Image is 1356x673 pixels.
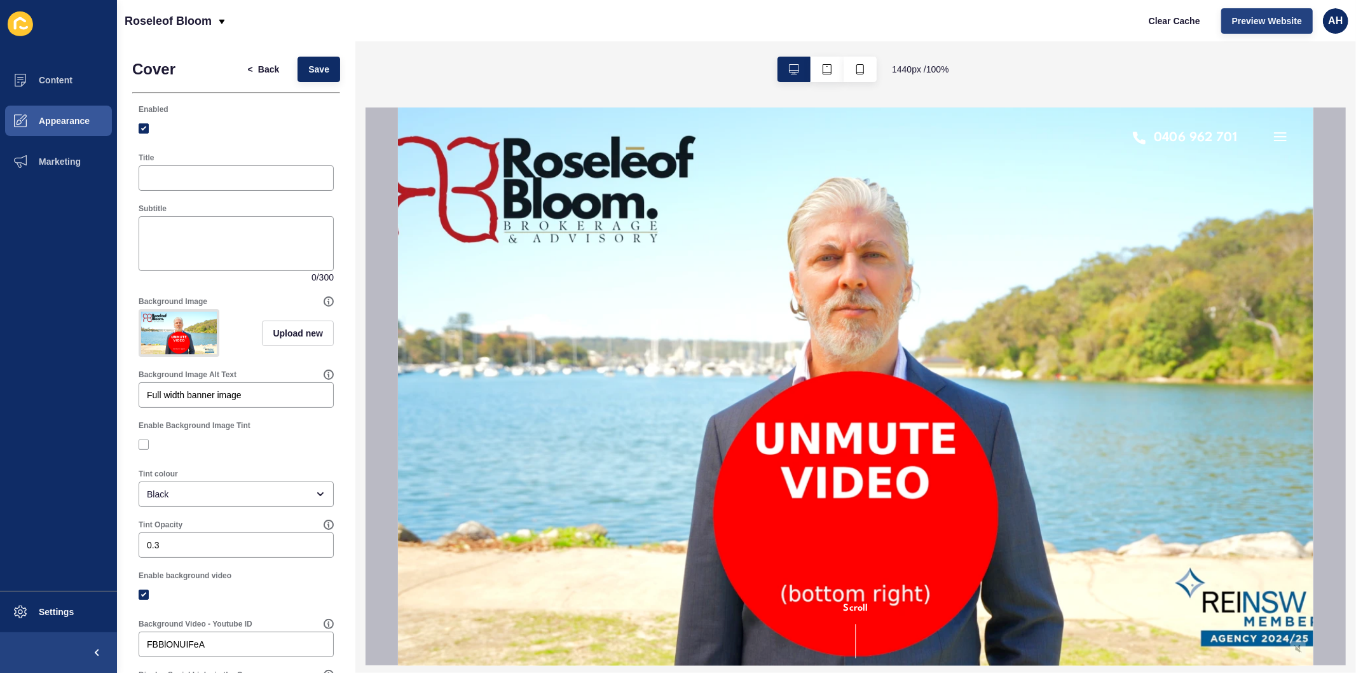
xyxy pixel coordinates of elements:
button: Preview Website [1221,8,1313,34]
div: open menu [139,482,334,507]
label: Tint Opacity [139,520,182,530]
h1: Cover [132,60,175,78]
span: Preview Website [1232,15,1302,27]
label: Background Image [139,296,207,307]
label: Tint colour [139,469,178,479]
a: 0406 962 701 [734,23,853,38]
span: Back [258,63,279,76]
label: Background Image Alt Text [139,370,236,380]
span: Save [308,63,329,76]
button: Upload new [262,321,334,346]
label: Enable Background Image Tint [139,420,250,431]
button: Clear Cache [1138,8,1211,34]
label: Background Video - Youtube ID [139,619,252,629]
span: 300 [319,271,334,284]
button: Save [298,57,340,82]
button: <Back [237,57,291,82]
span: < [248,63,253,76]
span: AH [1328,15,1343,27]
span: 0 [312,271,317,284]
label: Enabled [139,104,168,114]
span: Upload new [273,327,323,340]
label: Enable background video [139,571,231,581]
span: 1440 px / 100 % [892,63,949,76]
span: Clear Cache [1149,15,1200,27]
div: Scroll [5,494,910,551]
label: Title [139,153,154,163]
label: Subtitle [139,204,167,214]
img: 4063186bb6d94eeace12f6526d395eab.png [141,312,217,354]
span: / [317,271,319,284]
p: Roseleof Bloom [125,5,212,37]
div: 0406 962 701 [757,23,846,38]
